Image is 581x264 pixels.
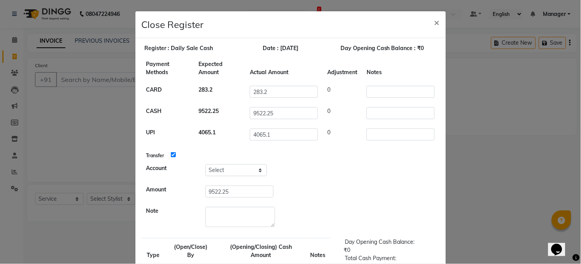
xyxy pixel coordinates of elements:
[146,153,165,158] b: Transfer
[245,56,323,81] th: Actual Amount
[339,254,436,262] div: Total Cash Payment:
[319,44,446,52] div: Day Opening Cash Balance : ₹0
[146,165,167,172] b: Account
[242,44,319,52] div: Date : [DATE]
[323,56,362,81] th: Adjustment
[548,233,573,256] iframe: chat widget
[198,108,219,115] b: 9522.25
[434,16,440,28] span: ×
[327,86,330,93] span: 0
[146,108,162,115] b: CASH
[327,129,330,136] span: 0
[146,186,167,193] b: Amount
[146,86,162,93] b: CARD
[362,56,439,81] th: Notes
[146,129,155,136] b: UPI
[142,56,194,81] th: Payment Methods
[428,11,446,33] button: Close
[194,56,245,81] th: Expected Amount
[198,129,216,136] b: 4065.1
[339,246,436,254] div: ₹0
[142,17,204,31] h4: Close Register
[327,108,330,115] span: 0
[139,44,242,52] div: Register : Daily Sale Cash
[198,86,212,93] b: 283.2
[339,238,436,246] div: Day Opening Cash Balance:
[146,207,159,214] b: Note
